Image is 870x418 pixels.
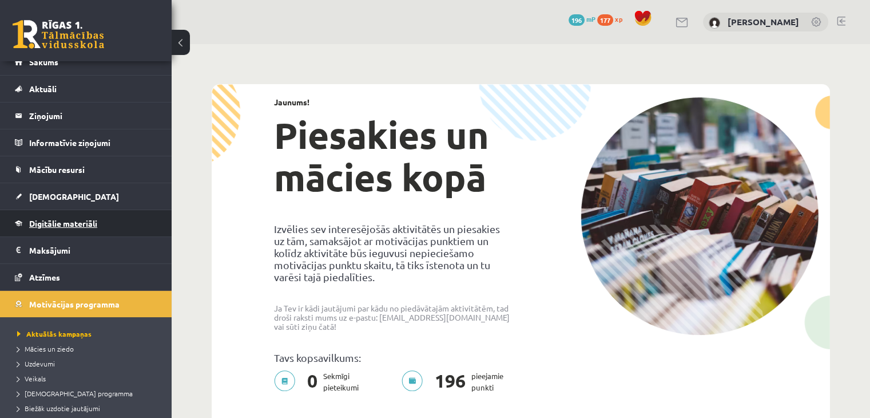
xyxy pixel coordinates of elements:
a: Sākums [15,49,157,75]
span: xp [615,14,622,23]
a: Maksājumi [15,237,157,263]
p: Ja Tev ir kādi jautājumi par kādu no piedāvātajām aktivitātēm, tad droši raksti mums uz e-pastu: ... [274,303,512,331]
a: Biežāk uzdotie jautājumi [17,403,160,413]
p: Tavs kopsavilkums: [274,352,512,364]
span: Uzdevumi [17,359,55,368]
span: Aktuāli [29,84,57,94]
img: campaign-image-1c4f3b39ab1f89d1fca25a8facaab35ebc8e40cf20aedba61fd73fb4233361ac.png [581,97,819,335]
a: Rīgas 1. Tālmācības vidusskola [13,20,104,49]
strong: Jaunums! [274,97,309,107]
span: Sākums [29,57,58,67]
a: 177 xp [597,14,628,23]
a: Aktuālās kampaņas [17,329,160,339]
span: mP [586,14,595,23]
span: Mācību resursi [29,164,85,175]
span: [DEMOGRAPHIC_DATA] [29,191,119,202]
p: Izvēlies sev interesējošās aktivitātēs un piesakies uz tām, samaksājot ar motivācijas punktiem un... [274,223,512,283]
a: Veikals [17,373,160,384]
p: pieejamie punkti [402,370,510,393]
span: 177 [597,14,613,26]
p: Sekmīgi pieteikumi [274,370,366,393]
span: Aktuālās kampaņas [17,329,92,338]
span: [DEMOGRAPHIC_DATA] programma [17,389,133,398]
span: Digitālie materiāli [29,218,97,228]
a: Aktuāli [15,76,157,102]
span: Veikals [17,374,46,383]
a: Informatīvie ziņojumi [15,129,157,156]
a: Ziņojumi [15,102,157,129]
h1: Piesakies un mācies kopā [274,114,512,199]
span: Biežāk uzdotie jautājumi [17,404,100,413]
a: Motivācijas programma [15,291,157,317]
a: Mācies un ziedo [17,344,160,354]
img: Emīlija Zelča [709,17,720,29]
a: Atzīmes [15,264,157,290]
legend: Ziņojumi [29,102,157,129]
a: [DEMOGRAPHIC_DATA] [15,183,157,210]
legend: Informatīvie ziņojumi [29,129,157,156]
span: 196 [569,14,585,26]
span: Mācies un ziedo [17,344,74,353]
a: 196 mP [569,14,595,23]
span: Motivācijas programma [29,299,120,309]
a: [PERSON_NAME] [728,16,799,27]
a: Digitālie materiāli [15,210,157,236]
span: Atzīmes [29,272,60,282]
legend: Maksājumi [29,237,157,263]
a: [DEMOGRAPHIC_DATA] programma [17,388,160,399]
span: 196 [429,370,471,393]
a: Mācību resursi [15,156,157,183]
a: Uzdevumi [17,358,160,369]
span: 0 [301,370,323,393]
